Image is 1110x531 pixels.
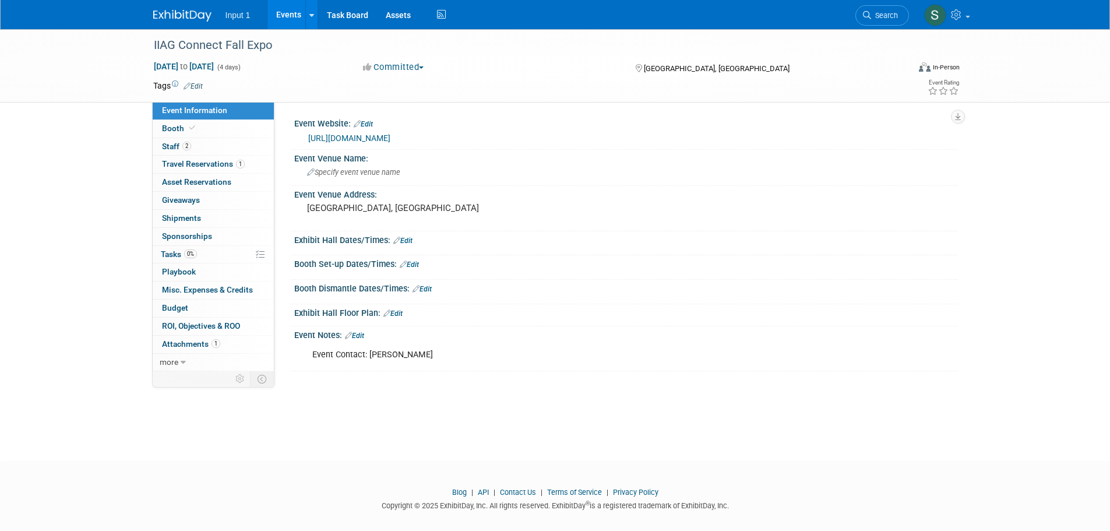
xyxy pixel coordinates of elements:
span: Event Information [162,106,227,115]
pre: [GEOGRAPHIC_DATA], [GEOGRAPHIC_DATA] [307,203,558,213]
td: Personalize Event Tab Strip [230,371,251,386]
span: Specify event venue name [307,168,400,177]
div: Event Notes: [294,326,957,342]
span: Asset Reservations [162,177,231,187]
a: Shipments [153,210,274,227]
img: ExhibitDay [153,10,212,22]
a: Giveaways [153,192,274,209]
span: (4 days) [216,64,241,71]
span: 1 [212,339,220,348]
span: Sponsorships [162,231,212,241]
span: | [538,488,545,497]
div: Event Website: [294,115,957,130]
span: to [178,62,189,71]
a: API [478,488,489,497]
span: Budget [162,303,188,312]
span: Attachments [162,339,220,349]
button: Committed [359,61,428,73]
a: Edit [400,261,419,269]
a: Event Information [153,102,274,119]
div: Event Format [840,61,960,78]
td: Tags [153,80,203,92]
div: Exhibit Hall Dates/Times: [294,231,957,247]
span: Input 1 [225,10,251,20]
a: Tasks0% [153,246,274,263]
span: 0% [184,249,197,258]
a: Privacy Policy [613,488,658,497]
span: | [468,488,476,497]
span: 1 [236,160,245,168]
a: Budget [153,300,274,317]
span: Search [871,11,898,20]
a: Asset Reservations [153,174,274,191]
a: Playbook [153,263,274,281]
span: Giveaways [162,195,200,205]
span: [DATE] [DATE] [153,61,214,72]
span: | [604,488,611,497]
span: Playbook [162,267,196,276]
div: Event Contact: [PERSON_NAME] [304,343,829,367]
a: Blog [452,488,467,497]
a: Misc. Expenses & Credits [153,282,274,299]
a: Attachments1 [153,336,274,353]
span: Staff [162,142,191,151]
a: Travel Reservations1 [153,156,274,173]
a: [URL][DOMAIN_NAME] [308,133,390,143]
div: Exhibit Hall Floor Plan: [294,304,957,319]
a: Terms of Service [547,488,602,497]
a: Edit [383,310,403,318]
a: Edit [354,120,373,128]
span: Misc. Expenses & Credits [162,285,253,294]
span: more [160,357,178,367]
td: Toggle Event Tabs [250,371,274,386]
a: Edit [345,332,364,340]
div: In-Person [932,63,960,72]
div: Event Venue Address: [294,186,957,201]
a: Search [855,5,909,26]
span: ROI, Objectives & ROO [162,321,240,330]
img: Susan Stout [924,4,946,26]
span: Tasks [161,249,197,259]
span: Travel Reservations [162,159,245,168]
i: Booth reservation complete [189,125,195,131]
a: Sponsorships [153,228,274,245]
div: Booth Set-up Dates/Times: [294,255,957,270]
sup: ® [586,500,590,507]
span: 2 [182,142,191,150]
a: Edit [184,82,203,90]
a: Staff2 [153,138,274,156]
a: ROI, Objectives & ROO [153,318,274,335]
span: Shipments [162,213,201,223]
span: | [491,488,498,497]
img: Format-Inperson.png [919,62,931,72]
a: Edit [413,285,432,293]
div: IIAG Connect Fall Expo [150,35,891,56]
div: Event Rating [928,80,959,86]
a: more [153,354,274,371]
div: Booth Dismantle Dates/Times: [294,280,957,295]
a: Booth [153,120,274,138]
a: Contact Us [500,488,536,497]
span: [GEOGRAPHIC_DATA], [GEOGRAPHIC_DATA] [644,64,790,73]
div: Event Venue Name: [294,150,957,164]
span: Booth [162,124,198,133]
a: Edit [393,237,413,245]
